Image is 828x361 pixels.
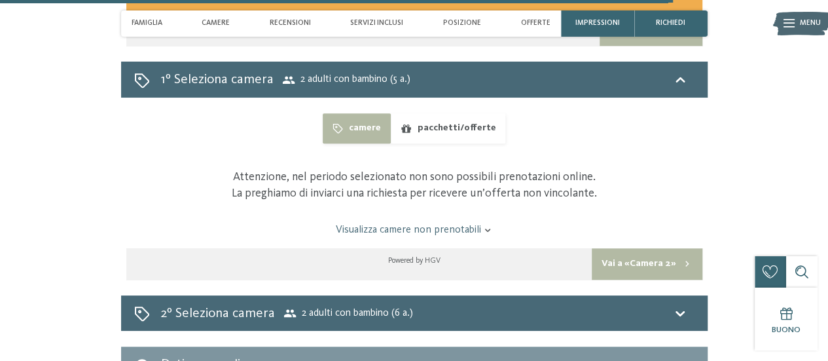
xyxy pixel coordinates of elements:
span: Posizione [443,19,481,28]
button: Vai a «Camera 2» [592,248,702,280]
button: pacchetti/offerte [391,113,505,143]
span: Famiglia [132,19,162,28]
div: Powered by HGV [388,256,441,266]
a: Buono [755,288,818,351]
span: richiedi [656,19,685,28]
a: Visualizza camere non prenotabili [143,223,685,237]
span: Impressioni [575,19,620,28]
span: Camere [202,19,230,28]
span: Buono [772,326,801,334]
span: Servizi inclusi [350,19,403,28]
h2: 2º Seleziona camera [161,304,275,323]
h2: 1º Seleziona camera [161,70,274,89]
button: camere [323,113,390,143]
span: Recensioni [270,19,311,28]
span: 2 adulti con bambino (6 a.) [283,307,413,320]
div: Attenzione, nel periodo selezionato non sono possibili prenotazioni online. La preghiamo di invia... [143,170,685,202]
span: 2 adulti con bambino (5 a.) [282,73,410,86]
span: Offerte [520,19,550,28]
